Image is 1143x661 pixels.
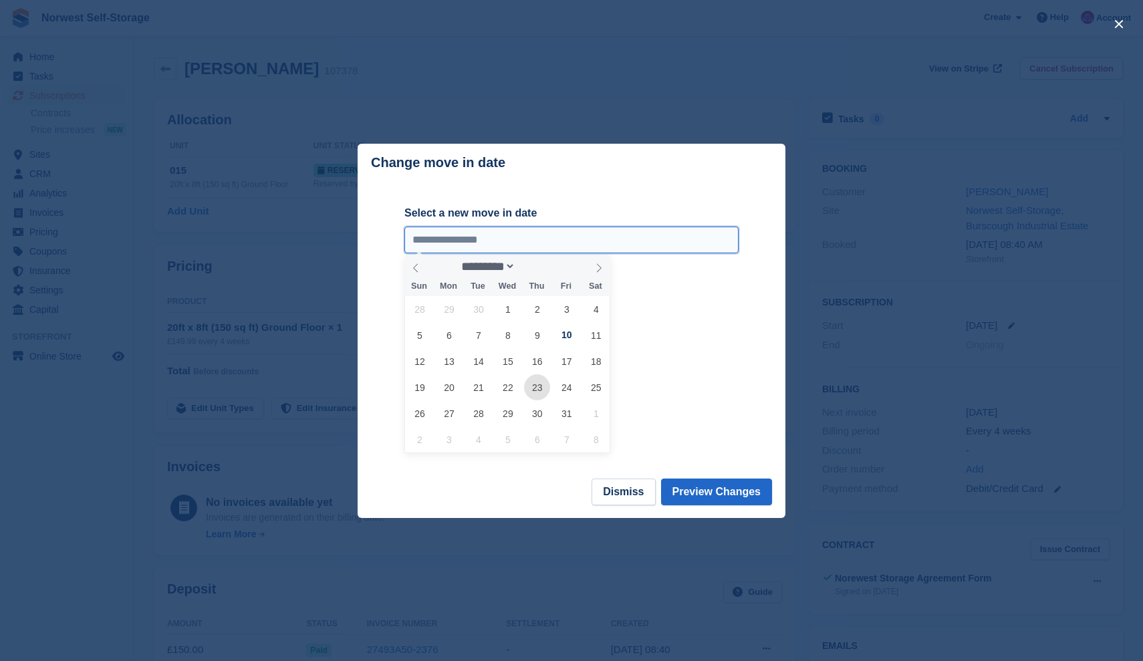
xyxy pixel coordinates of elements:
span: November 3, 2025 [436,426,462,452]
span: Sun [404,282,434,291]
span: September 30, 2025 [465,296,491,322]
span: October 13, 2025 [436,348,462,374]
span: October 11, 2025 [583,322,609,348]
span: Wed [493,282,522,291]
span: October 30, 2025 [524,400,550,426]
span: October 25, 2025 [583,374,609,400]
span: October 23, 2025 [524,374,550,400]
span: October 4, 2025 [583,296,609,322]
span: November 6, 2025 [524,426,550,452]
span: November 7, 2025 [553,426,580,452]
span: October 8, 2025 [495,322,521,348]
span: October 17, 2025 [553,348,580,374]
span: October 5, 2025 [406,322,432,348]
span: November 8, 2025 [583,426,609,452]
span: Tue [463,282,493,291]
span: October 21, 2025 [465,374,491,400]
button: Preview Changes [661,479,773,505]
span: October 7, 2025 [465,322,491,348]
span: October 10, 2025 [553,322,580,348]
span: October 6, 2025 [436,322,462,348]
span: October 1, 2025 [495,296,521,322]
span: November 1, 2025 [583,400,609,426]
span: October 20, 2025 [436,374,462,400]
p: Change move in date [371,155,505,170]
span: October 29, 2025 [495,400,521,426]
button: Dismiss [592,479,655,505]
span: October 22, 2025 [495,374,521,400]
span: October 14, 2025 [465,348,491,374]
button: close [1108,13,1130,35]
input: Year [515,259,557,273]
span: November 5, 2025 [495,426,521,452]
span: October 2, 2025 [524,296,550,322]
span: October 16, 2025 [524,348,550,374]
span: October 12, 2025 [406,348,432,374]
span: Mon [434,282,463,291]
span: October 26, 2025 [406,400,432,426]
span: Thu [522,282,551,291]
label: Select a new move in date [404,205,739,221]
span: October 9, 2025 [524,322,550,348]
span: November 4, 2025 [465,426,491,452]
span: October 19, 2025 [406,374,432,400]
select: Month [457,259,516,273]
span: October 24, 2025 [553,374,580,400]
span: September 29, 2025 [436,296,462,322]
span: October 3, 2025 [553,296,580,322]
span: November 2, 2025 [406,426,432,452]
span: Sat [581,282,610,291]
span: September 28, 2025 [406,296,432,322]
span: October 15, 2025 [495,348,521,374]
span: October 28, 2025 [465,400,491,426]
span: October 18, 2025 [583,348,609,374]
span: Fri [551,282,581,291]
span: October 27, 2025 [436,400,462,426]
span: October 31, 2025 [553,400,580,426]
